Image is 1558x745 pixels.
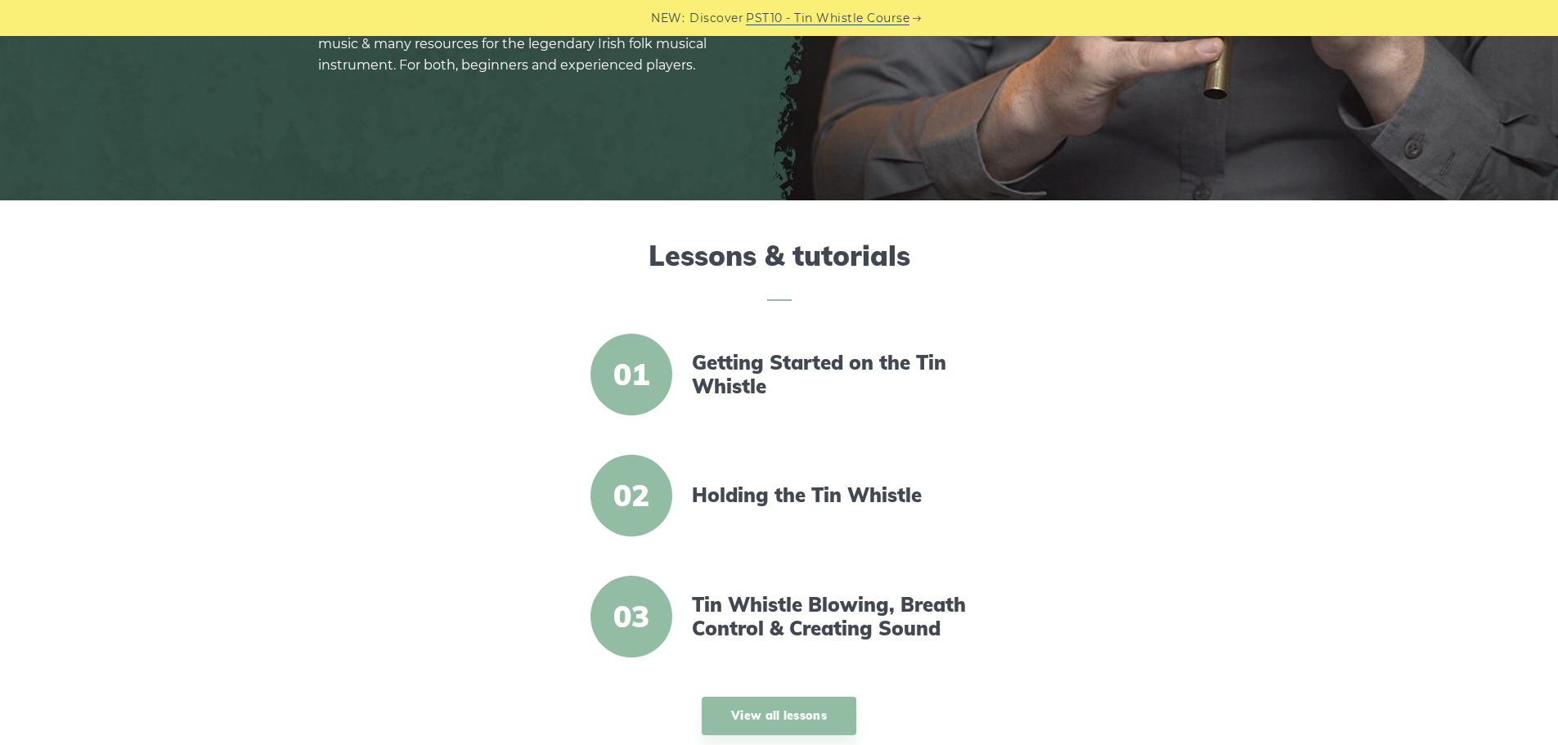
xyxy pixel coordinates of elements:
span: 01 [590,334,672,415]
p: Easy-to-follow & free Irish tin whistle (penny whistle) lessons, tabs, music & many resources for... [318,12,760,76]
h2: Lessons & tutorials [318,240,1241,301]
a: PST10 - Tin Whistle Course [746,9,909,28]
span: 03 [590,576,672,657]
span: NEW: [651,9,685,28]
a: View all lessons [702,697,856,735]
span: Discover [689,9,743,28]
a: Tin Whistle Blowing, Breath Control & Creating Sound [692,593,973,640]
a: Getting Started on the Tin Whistle [692,351,973,398]
span: 02 [590,455,672,536]
a: Holding the Tin Whistle [692,483,973,507]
